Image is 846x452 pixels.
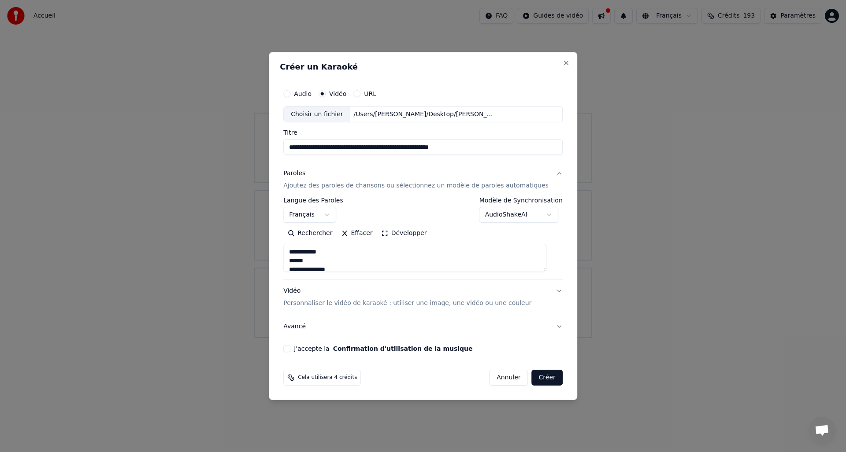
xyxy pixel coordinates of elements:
[283,162,563,198] button: ParolesAjoutez des paroles de chansons ou sélectionnez un modèle de paroles automatiques
[489,370,528,386] button: Annuler
[479,198,563,204] label: Modèle de Synchronisation
[283,182,549,191] p: Ajoutez des paroles de chansons ou sélectionnez un modèle de paroles automatiques
[280,63,566,71] h2: Créer un Karaoké
[294,345,472,352] label: J'accepte la
[364,91,376,97] label: URL
[283,315,563,338] button: Avancé
[283,198,563,279] div: ParolesAjoutez des paroles de chansons ou sélectionnez un modèle de paroles automatiques
[377,227,431,241] button: Développer
[283,287,531,308] div: Vidéo
[283,280,563,315] button: VidéoPersonnaliser le vidéo de karaoké : utiliser une image, une vidéo ou une couleur
[532,370,563,386] button: Créer
[294,91,312,97] label: Audio
[283,227,337,241] button: Rechercher
[329,91,346,97] label: Vidéo
[283,169,305,178] div: Paroles
[283,198,343,204] label: Langue des Paroles
[283,299,531,308] p: Personnaliser le vidéo de karaoké : utiliser une image, une vidéo ou une couleur
[350,110,500,119] div: /Users/[PERSON_NAME]/Desktop/[PERSON_NAME] fils de [PERSON_NAME] aux Jeux Olympiques [Lyrics vide...
[333,345,473,352] button: J'accepte la
[298,374,357,381] span: Cela utilisera 4 crédits
[284,107,350,122] div: Choisir un fichier
[283,130,563,136] label: Titre
[337,227,377,241] button: Effacer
